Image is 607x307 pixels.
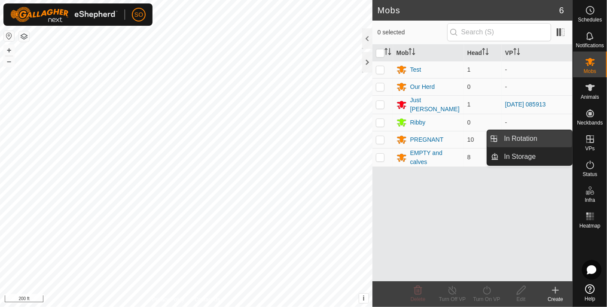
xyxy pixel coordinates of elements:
span: Heatmap [580,223,601,228]
span: VPs [585,146,595,151]
span: 0 [467,119,471,126]
a: Contact Us [195,296,220,304]
span: SO [134,10,143,19]
a: Help [573,281,607,305]
div: Edit [504,295,538,303]
span: Schedules [578,17,602,22]
span: 10 [467,136,474,143]
div: Just [PERSON_NAME] [410,96,461,114]
span: 0 [467,83,471,90]
button: i [359,294,369,303]
div: Our Herd [410,82,435,91]
span: Help [585,296,595,301]
span: In Rotation [504,134,537,144]
p-sorticon: Activate to sort [482,49,489,56]
div: Ribby [410,118,426,127]
div: PREGNANT [410,135,444,144]
div: Create [538,295,573,303]
span: 0 selected [378,28,447,37]
div: Turn On VP [470,295,504,303]
th: VP [502,45,573,61]
li: In Storage [487,148,572,165]
span: 6 [559,4,564,17]
div: Test [410,65,421,74]
span: 1 [467,66,471,73]
div: EMPTY and calves [410,149,461,167]
span: Status [583,172,597,177]
th: Mob [393,45,464,61]
a: In Storage [499,148,573,165]
td: - [502,114,573,131]
input: Search (S) [447,23,551,41]
h2: Mobs [378,5,559,15]
p-sorticon: Activate to sort [409,49,415,56]
a: Privacy Policy [152,296,184,304]
button: Map Layers [19,31,29,42]
span: 8 [467,154,471,161]
span: 1 [467,101,471,108]
button: + [4,45,14,55]
span: Neckbands [577,120,603,125]
span: Animals [581,94,599,100]
span: Delete [411,296,426,302]
p-sorticon: Activate to sort [384,49,391,56]
span: Mobs [584,69,596,74]
td: - [502,61,573,78]
span: Notifications [576,43,604,48]
span: i [363,295,364,302]
a: In Rotation [499,130,573,147]
p-sorticon: Activate to sort [513,49,520,56]
button: Reset Map [4,31,14,41]
a: [DATE] 085913 [505,101,546,108]
div: Turn Off VP [435,295,470,303]
th: Head [464,45,502,61]
span: In Storage [504,152,536,162]
span: Infra [585,198,595,203]
img: Gallagher Logo [10,7,118,22]
td: - [502,78,573,95]
button: – [4,56,14,67]
li: In Rotation [487,130,572,147]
